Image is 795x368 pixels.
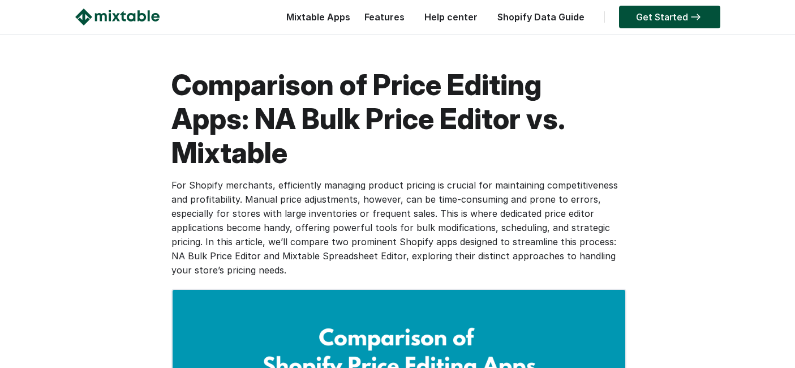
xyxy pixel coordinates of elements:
a: Shopify Data Guide [492,11,590,23]
img: arrow-right.svg [688,14,703,20]
div: Mixtable Apps [281,8,350,31]
img: Mixtable logo [75,8,160,25]
a: Features [359,11,410,23]
h1: Comparison of Price Editing Apps: NA Bulk Price Editor vs. Mixtable [171,68,624,170]
a: Help center [419,11,483,23]
a: Get Started [619,6,720,28]
p: For Shopify merchants, efficiently managing product pricing is crucial for maintaining competitiv... [171,178,624,277]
